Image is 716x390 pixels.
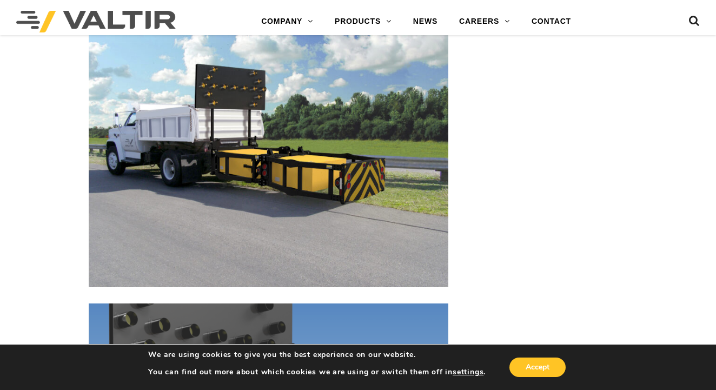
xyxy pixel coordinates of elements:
a: PRODUCTS [324,11,402,32]
a: COMPANY [250,11,324,32]
img: Valtir [16,11,176,32]
p: You can find out more about which cookies we are using or switch them off in . [148,367,486,377]
a: CONTACT [521,11,582,32]
button: settings [453,367,483,377]
a: CAREERS [448,11,521,32]
a: NEWS [402,11,448,32]
button: Accept [509,358,566,377]
p: We are using cookies to give you the best experience on our website. [148,350,486,360]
